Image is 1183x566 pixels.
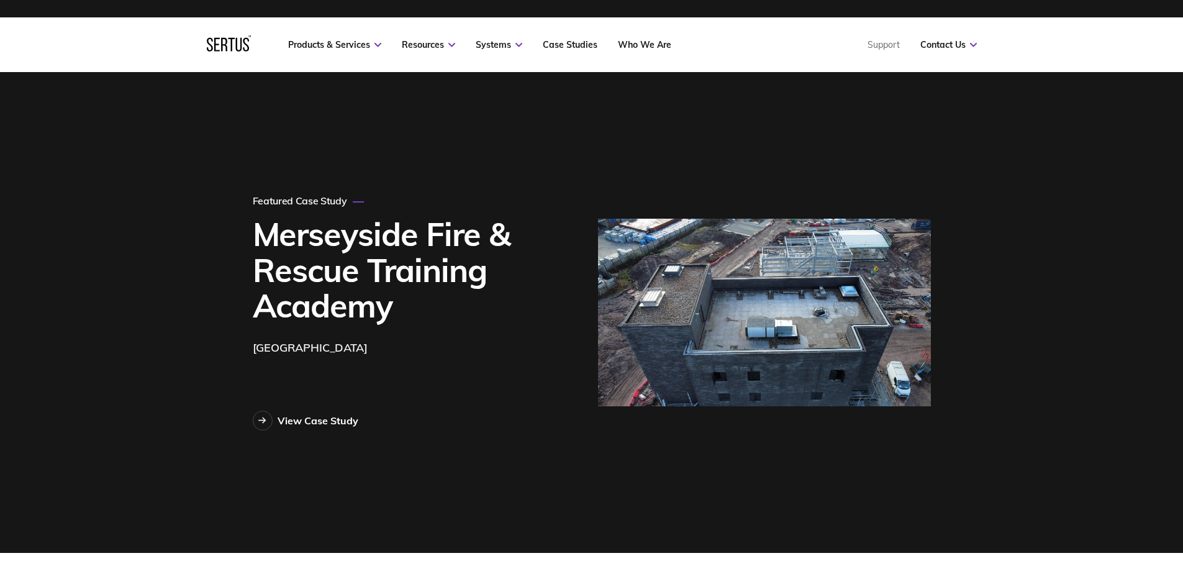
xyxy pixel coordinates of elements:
a: Support [868,39,900,50]
div: Featured Case Study [253,194,365,207]
div: View Case Study [278,414,358,427]
a: Who We Are [618,39,671,50]
a: Products & Services [288,39,381,50]
a: Case Studies [543,39,597,50]
h1: Merseyside Fire & Rescue Training Academy [253,216,558,323]
a: Resources [402,39,455,50]
div: [GEOGRAPHIC_DATA] [253,339,368,357]
a: Systems [476,39,522,50]
a: Contact Us [920,39,977,50]
a: View Case Study [253,411,358,431]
